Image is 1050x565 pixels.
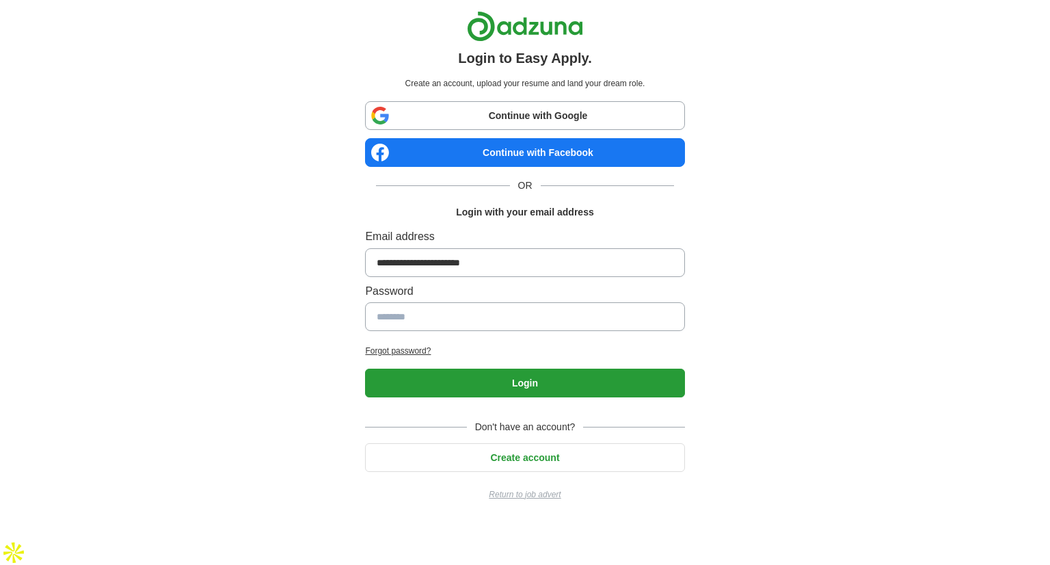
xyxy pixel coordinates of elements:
[365,282,684,300] label: Password
[467,419,584,434] span: Don't have an account?
[365,488,684,501] a: Return to job advert
[365,452,684,463] a: Create account
[368,77,682,90] p: Create an account, upload your resume and land your dream role.
[365,443,684,472] button: Create account
[365,101,684,130] a: Continue with Google
[456,205,593,220] h1: Login with your email address
[467,11,583,42] img: Adzuna logo
[365,369,684,397] button: Login
[510,178,541,193] span: OR
[365,138,684,167] a: Continue with Facebook
[365,345,684,358] a: Forgot password?
[365,228,684,246] label: Email address
[458,47,592,69] h1: Login to Easy Apply.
